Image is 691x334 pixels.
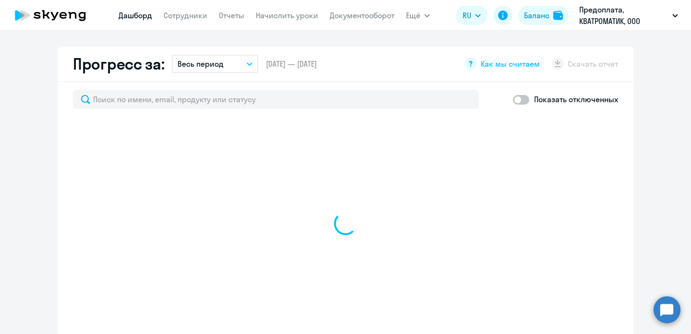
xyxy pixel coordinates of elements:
[524,10,549,21] div: Баланс
[579,4,668,27] p: Предоплата, КВАТРОМАТИК, ООО
[256,11,318,20] a: Начислить уроки
[406,6,430,25] button: Ещё
[164,11,207,20] a: Сотрудники
[172,55,258,73] button: Весь период
[266,59,317,69] span: [DATE] — [DATE]
[73,90,479,109] input: Поиск по имени, email, продукту или статусу
[534,94,618,105] p: Показать отключенных
[553,11,563,20] img: balance
[330,11,394,20] a: Документооборот
[406,10,420,21] span: Ещё
[463,10,471,21] span: RU
[178,58,224,70] p: Весь период
[574,4,683,27] button: Предоплата, КВАТРОМАТИК, ООО
[219,11,244,20] a: Отчеты
[119,11,152,20] a: Дашборд
[518,6,569,25] button: Балансbalance
[456,6,488,25] button: RU
[73,54,164,73] h2: Прогресс за:
[481,59,540,69] span: Как мы считаем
